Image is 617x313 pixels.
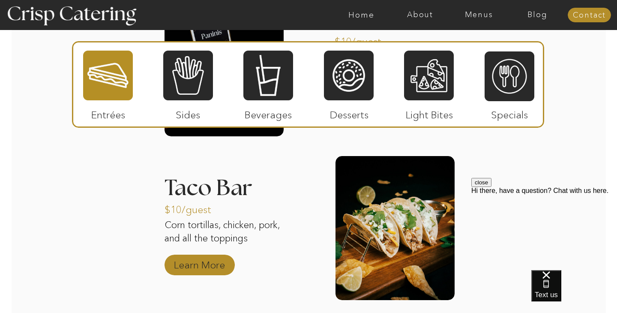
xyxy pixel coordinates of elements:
a: About [391,11,449,19]
p: Desserts [320,100,377,125]
a: Home [332,11,391,19]
p: Light Bites [401,100,458,125]
iframe: podium webchat widget prompt [471,178,617,281]
p: Specials [481,100,538,125]
h3: Taco Bar [165,177,284,188]
p: $10/guest [165,195,222,220]
a: Blog [508,11,567,19]
a: Menus [449,11,508,19]
iframe: podium webchat widget bubble [531,270,617,313]
p: Corn tortillas, chicken, pork, and all the toppings [165,219,284,260]
a: Learn More [171,250,228,275]
p: Beverages [240,100,297,125]
p: Sides [159,100,216,125]
p: Entrées [80,100,137,125]
p: $10/guest [335,27,392,52]
a: Contact [568,11,611,20]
